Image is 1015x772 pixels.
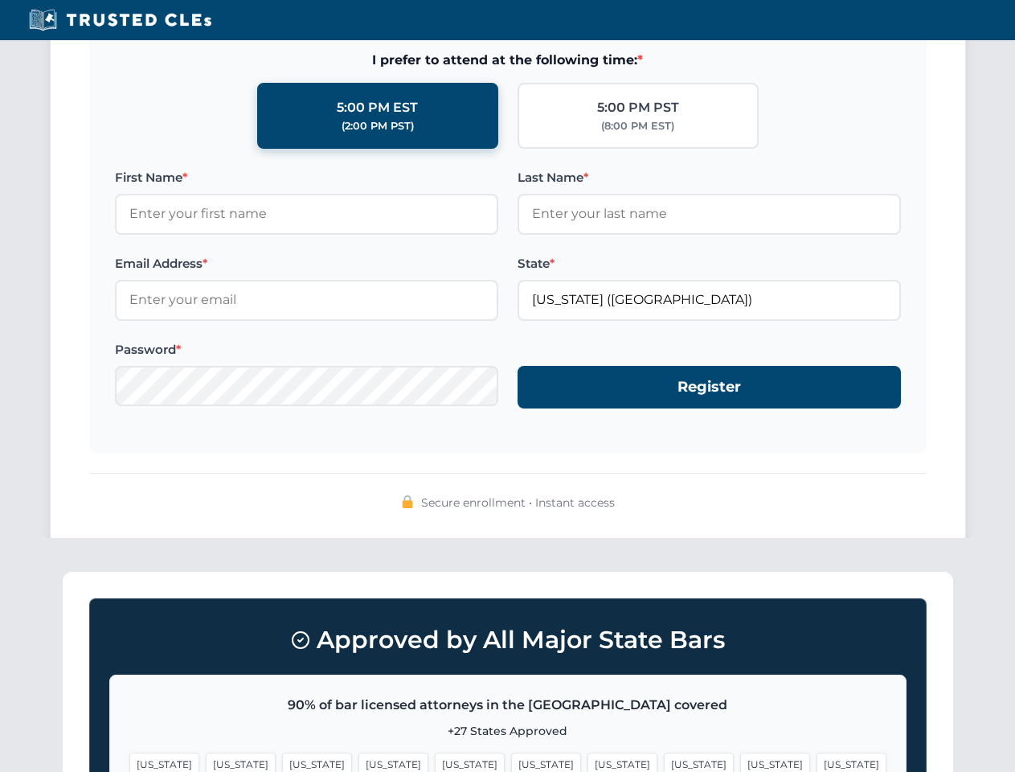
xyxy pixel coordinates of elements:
[109,618,907,662] h3: Approved by All Major State Bars
[518,168,901,187] label: Last Name
[421,494,615,511] span: Secure enrollment • Instant access
[518,280,901,320] input: Florida (FL)
[597,97,679,118] div: 5:00 PM PST
[115,50,901,71] span: I prefer to attend at the following time:
[115,168,498,187] label: First Name
[115,340,498,359] label: Password
[24,8,216,32] img: Trusted CLEs
[518,366,901,409] button: Register
[129,695,886,716] p: 90% of bar licensed attorneys in the [GEOGRAPHIC_DATA] covered
[337,97,418,118] div: 5:00 PM EST
[115,254,498,273] label: Email Address
[518,254,901,273] label: State
[518,194,901,234] input: Enter your last name
[401,495,414,508] img: 🔒
[115,280,498,320] input: Enter your email
[342,118,414,134] div: (2:00 PM PST)
[129,722,886,740] p: +27 States Approved
[115,194,498,234] input: Enter your first name
[601,118,674,134] div: (8:00 PM EST)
